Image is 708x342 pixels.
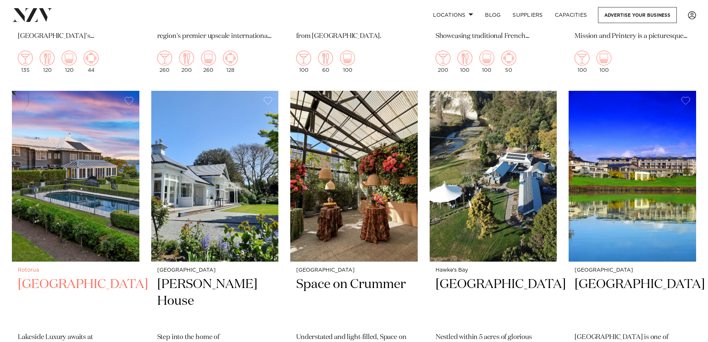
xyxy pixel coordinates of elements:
img: cocktail.png [436,51,450,65]
img: cocktail.png [296,51,311,65]
div: 100 [458,51,472,73]
img: dining.png [40,51,55,65]
div: 100 [597,51,611,73]
a: Capacities [549,7,593,23]
h2: [PERSON_NAME] House [157,276,273,326]
h2: [GEOGRAPHIC_DATA] [575,276,690,326]
h2: [GEOGRAPHIC_DATA] [18,276,133,326]
small: [GEOGRAPHIC_DATA] [296,268,412,273]
div: 260 [201,51,216,73]
div: 120 [62,51,77,73]
a: BLOG [479,7,507,23]
img: theatre.png [597,51,611,65]
a: SUPPLIERS [507,7,549,23]
img: cocktail.png [18,51,33,65]
a: Locations [427,7,479,23]
h2: Space on Crummer [296,276,412,326]
img: cocktail.png [575,51,589,65]
div: 128 [223,51,238,73]
img: dining.png [458,51,472,65]
img: theatre.png [62,51,77,65]
div: 135 [18,51,33,73]
div: 100 [296,51,311,73]
img: nzv-logo.png [12,8,52,22]
img: dining.png [318,51,333,65]
small: [GEOGRAPHIC_DATA] [575,268,690,273]
small: Hawke's Bay [436,268,551,273]
div: 200 [179,51,194,73]
div: 100 [575,51,589,73]
img: theatre.png [340,51,355,65]
div: 44 [84,51,98,73]
div: 50 [501,51,516,73]
div: 200 [436,51,450,73]
div: 100 [340,51,355,73]
a: Advertise your business [598,7,677,23]
img: meeting.png [501,51,516,65]
h2: [GEOGRAPHIC_DATA] [436,276,551,326]
img: dining.png [179,51,194,65]
img: theatre.png [479,51,494,65]
div: 100 [479,51,494,73]
img: theatre.png [201,51,216,65]
div: 120 [40,51,55,73]
img: meeting.png [84,51,98,65]
img: cocktail.png [157,51,172,65]
small: Rotorua [18,268,133,273]
div: 60 [318,51,333,73]
small: [GEOGRAPHIC_DATA] [157,268,273,273]
img: meeting.png [223,51,238,65]
div: 260 [157,51,172,73]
